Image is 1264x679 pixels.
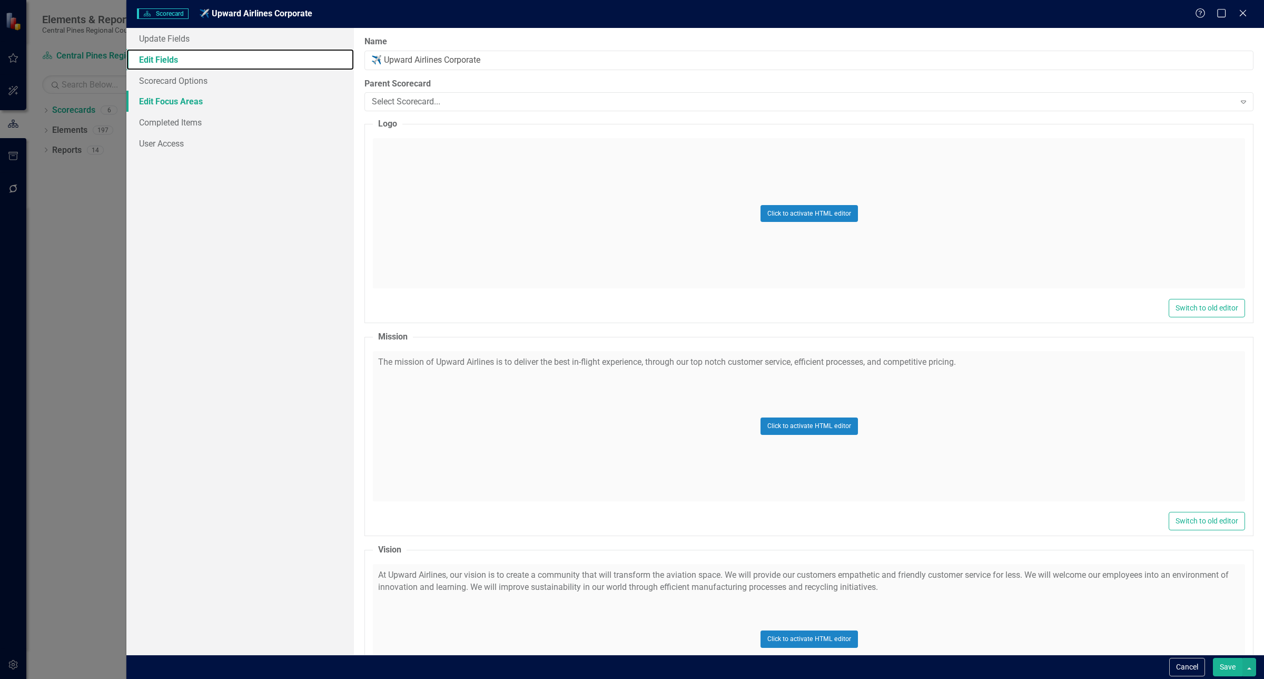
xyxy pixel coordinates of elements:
legend: Logo [373,118,402,130]
button: Save [1213,658,1242,676]
button: Click to activate HTML editor [761,418,858,434]
button: Click to activate HTML editor [761,205,858,222]
button: Switch to old editor [1169,299,1245,317]
legend: Mission [373,331,413,343]
span: Scorecard [137,8,189,19]
div: Select Scorecard... [372,96,1235,108]
button: Click to activate HTML editor [761,630,858,647]
button: Cancel [1169,658,1205,676]
label: Name [364,36,1253,48]
a: Scorecard Options [126,70,354,91]
a: Update Fields [126,28,354,49]
a: User Access [126,133,354,154]
a: Edit Focus Areas [126,91,354,112]
button: Switch to old editor [1169,512,1245,530]
span: ✈️ Upward Airlines Corporate [199,8,312,18]
a: Completed Items [126,112,354,133]
input: Scorecard Name [364,51,1253,70]
legend: Vision [373,544,407,556]
a: Edit Fields [126,49,354,70]
label: Parent Scorecard [364,78,1253,90]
